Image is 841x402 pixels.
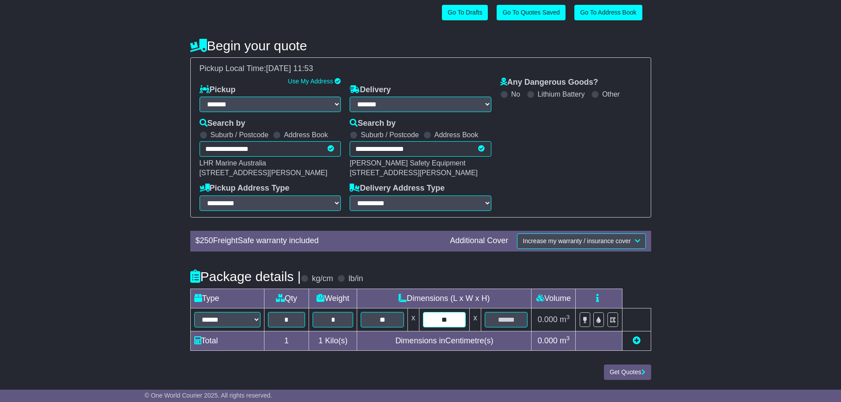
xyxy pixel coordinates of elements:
[602,90,620,98] label: Other
[211,131,269,139] label: Suburb / Postcode
[284,131,328,139] label: Address Book
[434,131,479,139] label: Address Book
[532,289,576,308] td: Volume
[566,335,570,342] sup: 3
[523,237,630,244] span: Increase my warranty / insurance cover
[560,315,570,324] span: m
[497,5,566,20] a: Go To Quotes Saved
[517,233,645,249] button: Increase my warranty / insurance cover
[566,314,570,320] sup: 3
[445,236,513,246] div: Additional Cover
[191,236,446,246] div: $ FreightSafe warranty included
[309,331,357,350] td: Kilo(s)
[266,64,313,73] span: [DATE] 11:53
[200,184,290,193] label: Pickup Address Type
[288,78,333,85] a: Use My Address
[574,5,642,20] a: Go To Address Book
[190,38,651,53] h4: Begin your quote
[318,336,323,345] span: 1
[348,274,363,284] label: lb/in
[264,289,309,308] td: Qty
[350,85,391,95] label: Delivery
[200,236,213,245] span: 250
[190,269,301,284] h4: Package details |
[200,119,245,128] label: Search by
[407,308,419,331] td: x
[470,308,481,331] td: x
[442,5,488,20] a: Go To Drafts
[538,336,558,345] span: 0.000
[190,289,264,308] td: Type
[190,331,264,350] td: Total
[145,392,272,399] span: © One World Courier 2025. All rights reserved.
[200,169,328,177] span: [STREET_ADDRESS][PERSON_NAME]
[538,90,585,98] label: Lithium Battery
[604,364,651,380] button: Get Quotes
[357,289,532,308] td: Dimensions (L x W x H)
[309,289,357,308] td: Weight
[350,119,396,128] label: Search by
[357,331,532,350] td: Dimensions in Centimetre(s)
[350,184,445,193] label: Delivery Address Type
[361,131,419,139] label: Suburb / Postcode
[511,90,520,98] label: No
[560,336,570,345] span: m
[350,169,478,177] span: [STREET_ADDRESS][PERSON_NAME]
[200,85,236,95] label: Pickup
[538,315,558,324] span: 0.000
[633,336,641,345] a: Add new item
[200,159,266,167] span: LHR Marine Australia
[195,64,646,74] div: Pickup Local Time:
[312,274,333,284] label: kg/cm
[500,78,598,87] label: Any Dangerous Goods?
[350,159,465,167] span: [PERSON_NAME] Safety Equipment
[264,331,309,350] td: 1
